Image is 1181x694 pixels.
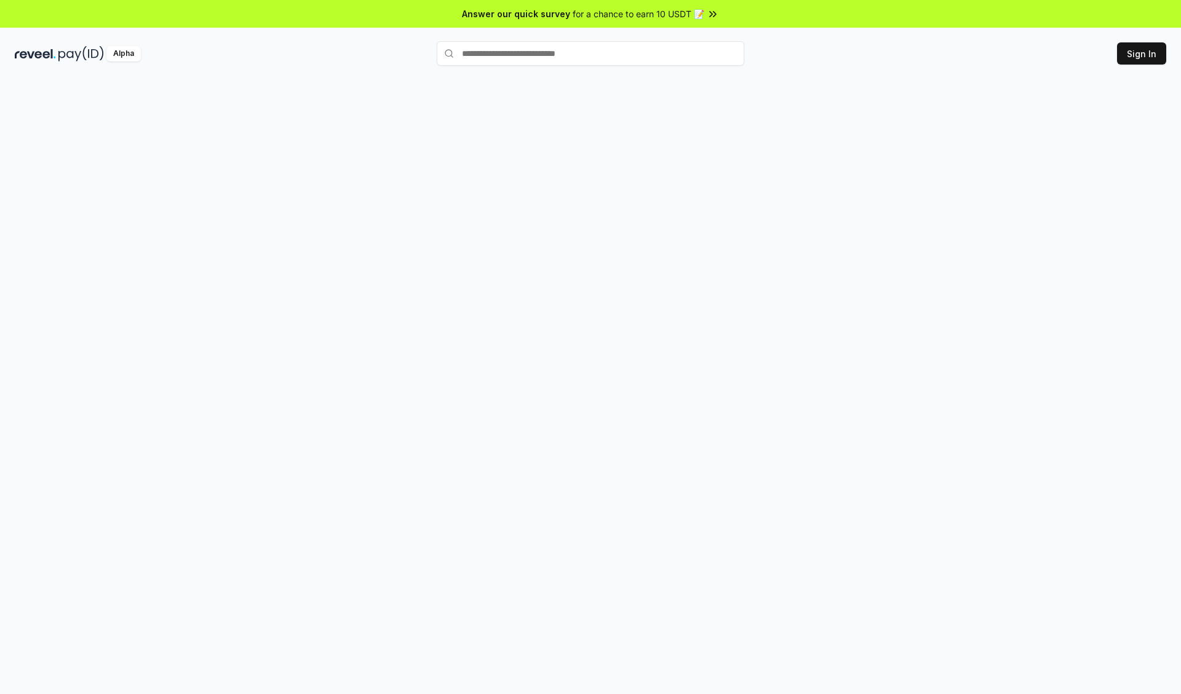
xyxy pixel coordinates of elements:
img: pay_id [58,46,104,61]
span: Answer our quick survey [462,7,570,20]
span: for a chance to earn 10 USDT 📝 [573,7,704,20]
img: reveel_dark [15,46,56,61]
div: Alpha [106,46,141,61]
button: Sign In [1117,42,1166,65]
